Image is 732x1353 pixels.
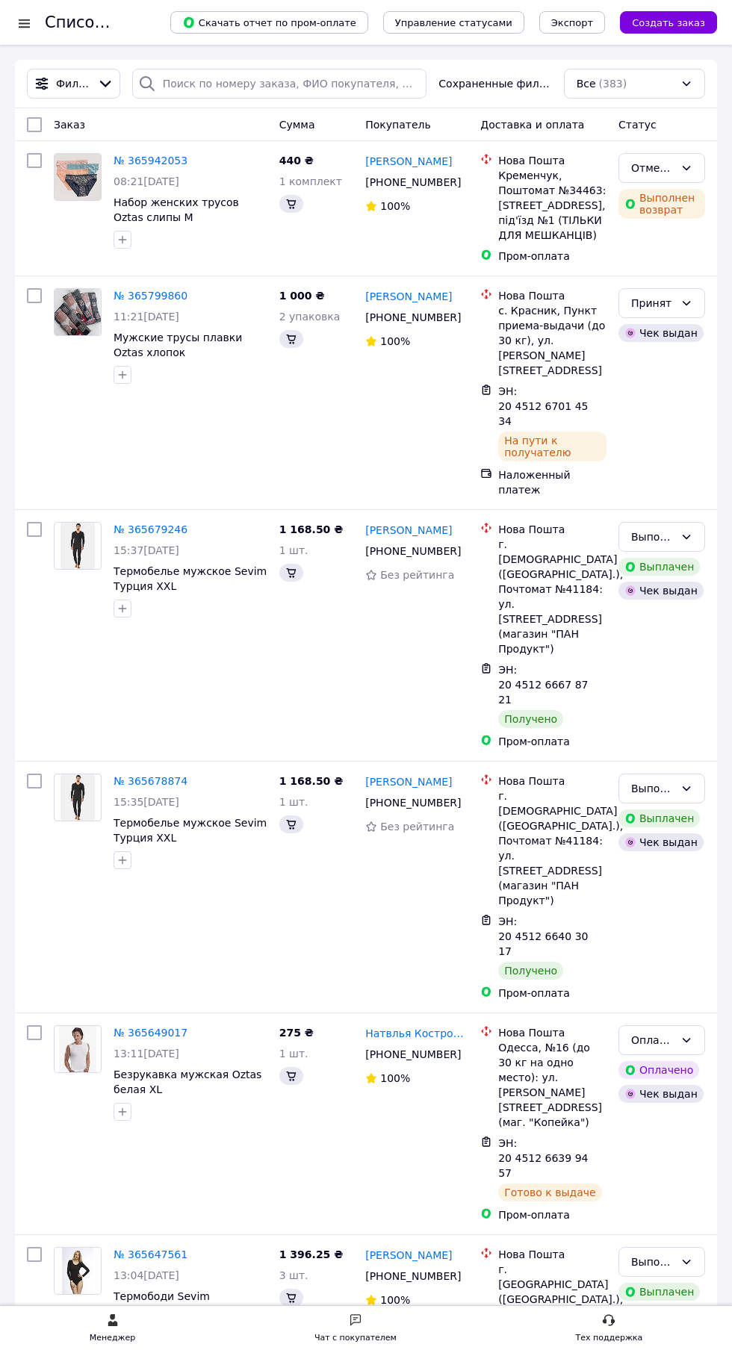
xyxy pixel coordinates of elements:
[279,290,325,302] span: 1 000 ₴
[279,1269,308,1281] span: 3 шт.
[383,11,524,34] button: Управление статусами
[279,544,308,556] span: 1 шт.
[55,154,101,200] img: Фото товару
[45,13,173,31] h1: Список заказов
[114,1290,223,1317] a: Термободи Sevim [GEOGRAPHIC_DATA]
[631,529,674,545] div: Выполнен
[362,792,457,813] div: [PHONE_NUMBER]
[380,569,454,581] span: Без рейтинга
[279,796,308,808] span: 1 шт.
[498,1025,607,1040] div: Нова Пошта
[114,196,239,223] a: Набор женских трусов Oztas слипы M
[498,1247,607,1262] div: Нова Пошта
[132,69,427,99] input: Поиск по номеру заказа, ФИО покупателя, номеру телефона, Email, номеру накладной
[599,78,627,90] span: (383)
[114,332,242,358] span: Мужские трусы плавки Oztas хлопок
[114,311,179,323] span: 11:21[DATE]
[362,1266,457,1287] div: [PHONE_NUMBER]
[365,1248,452,1263] a: [PERSON_NAME]
[365,289,452,304] a: [PERSON_NAME]
[631,1032,674,1048] div: Оплаченный
[114,290,187,302] a: № 365799860
[498,467,607,497] div: Наложенный платеж
[54,1247,102,1295] a: Фото товару
[114,775,187,787] a: № 365678874
[631,295,674,311] div: Принят
[54,774,102,821] a: Фото товару
[365,774,452,789] a: [PERSON_NAME]
[114,1069,261,1095] span: Безрукавка мужская Oztas белая XL
[279,119,315,131] span: Сумма
[114,1269,179,1281] span: 13:04[DATE]
[54,288,102,336] a: Фото товару
[498,432,607,461] div: На пути к получателю
[380,821,454,833] span: Без рейтинга
[114,544,179,556] span: 15:37[DATE]
[362,1044,457,1065] div: [PHONE_NUMBER]
[498,1137,588,1179] span: ЭН: 20 4512 6639 9457
[395,17,512,28] span: Управление статусами
[498,1040,607,1130] div: Одесса, №16 (до 30 кг на одно место): ул. [PERSON_NAME][STREET_ADDRESS] (маг. "Копейка")
[380,200,410,212] span: 100%
[577,76,596,91] span: Все
[114,175,179,187] span: 08:21[DATE]
[498,288,607,303] div: Нова Пошта
[56,76,91,91] span: Фильтры
[618,833,704,851] div: Чек выдан
[114,565,267,592] span: Термобелье мужское Sevim Турция XXL
[54,522,102,570] a: Фото товару
[114,523,187,535] a: № 365679246
[55,289,101,335] img: Фото товару
[498,734,607,749] div: Пром-оплата
[365,154,452,169] a: [PERSON_NAME]
[539,11,605,34] button: Экспорт
[380,1072,410,1084] span: 100%
[631,1254,674,1270] div: Выполнен
[498,168,607,243] div: Кременчук, Поштомат №34463: [STREET_ADDRESS], під'їзд №1 (ТІЛЬКИ ДЛЯ МЕШКАНЦІВ)
[618,1283,700,1301] div: Выплачен
[631,160,674,176] div: Отменен
[498,962,563,980] div: Получено
[380,1294,410,1306] span: 100%
[279,1048,308,1060] span: 1 шт.
[498,789,607,908] div: г. [DEMOGRAPHIC_DATA] ([GEOGRAPHIC_DATA].), Почтомат №41184: ул. [STREET_ADDRESS] (магазин "ПАН П...
[618,809,700,827] div: Выплачен
[365,523,452,538] a: [PERSON_NAME]
[618,1085,704,1103] div: Чек выдан
[618,1061,699,1079] div: Оплачено
[498,664,588,706] span: ЭН: 20 4512 6667 8721
[498,986,607,1001] div: Пром-оплата
[114,1248,187,1260] a: № 365647561
[279,1248,344,1260] span: 1 396.25 ₴
[114,817,267,844] a: Термобелье мужское Sevim Турция XXL
[365,1026,468,1041] a: Натвлья Костромская
[90,1331,135,1346] div: Менеджер
[620,11,717,34] button: Создать заказ
[314,1331,397,1346] div: Чат с покупателем
[551,17,593,28] span: Экспорт
[618,119,657,131] span: Статус
[54,1025,102,1073] a: Фото товару
[498,710,563,728] div: Получено
[279,175,342,187] span: 1 комплект
[498,522,607,537] div: Нова Пошта
[632,17,705,28] span: Создать заказ
[279,1027,314,1039] span: 275 ₴
[498,153,607,168] div: Нова Пошта
[498,1207,607,1222] div: Пром-оплата
[498,249,607,264] div: Пром-оплата
[498,915,588,957] span: ЭН: 20 4512 6640 3017
[59,1026,96,1072] img: Фото товару
[114,155,187,167] a: № 365942053
[605,16,717,28] a: Создать заказ
[498,774,607,789] div: Нова Пошта
[279,775,344,787] span: 1 168.50 ₴
[279,155,314,167] span: 440 ₴
[480,119,584,131] span: Доставка и оплата
[498,303,607,378] div: с. Красник, Пункт приема-выдачи (до 30 кг), ул. [PERSON_NAME][STREET_ADDRESS]
[498,537,607,656] div: г. [DEMOGRAPHIC_DATA] ([GEOGRAPHIC_DATA].), Почтомат №41184: ул. [STREET_ADDRESS] (магазин "ПАН П...
[54,153,102,201] a: Фото товару
[62,1248,93,1294] img: Фото товару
